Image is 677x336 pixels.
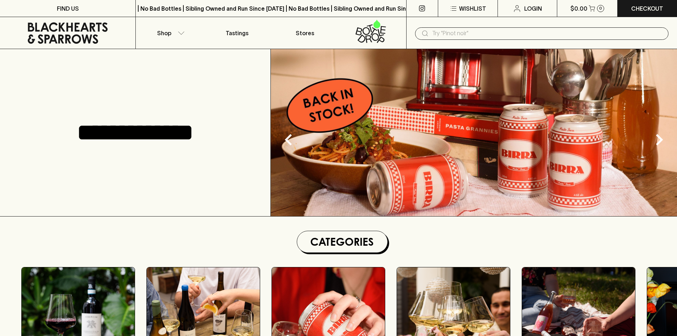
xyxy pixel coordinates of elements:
[203,17,271,49] a: Tastings
[570,4,587,13] p: $0.00
[599,6,602,10] p: 0
[271,17,339,49] a: Stores
[226,29,248,37] p: Tastings
[432,28,663,39] input: Try "Pinot noir"
[274,126,303,154] button: Previous
[300,234,385,250] h1: Categories
[645,126,673,154] button: Next
[459,4,486,13] p: Wishlist
[271,49,677,216] img: optimise
[57,4,79,13] p: FIND US
[136,17,203,49] button: Shop
[157,29,171,37] p: Shop
[524,4,542,13] p: Login
[631,4,663,13] p: Checkout
[296,29,314,37] p: Stores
